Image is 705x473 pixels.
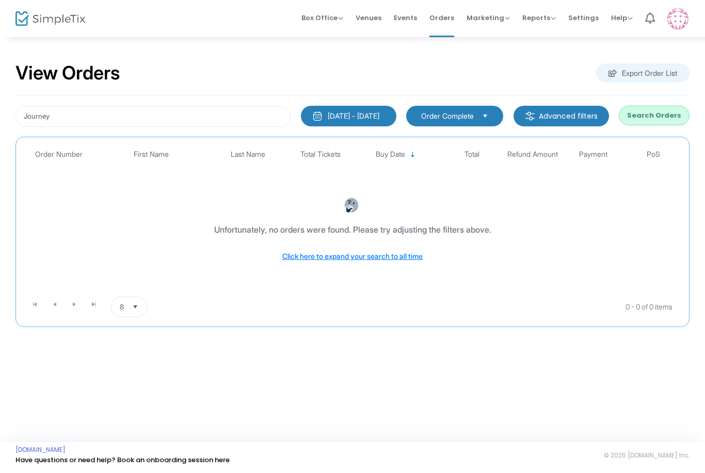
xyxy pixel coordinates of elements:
[15,62,120,85] h2: View Orders
[15,446,66,454] a: [DOMAIN_NAME]
[429,5,454,31] span: Orders
[282,252,423,260] span: Click here to expand your search to all time
[134,150,169,159] span: First Name
[611,13,633,23] span: Help
[619,106,690,125] button: Search Orders
[15,106,291,127] input: Search by name, email, phone, order number, ip address, or last 4 digits of card
[376,150,405,159] span: Buy Date
[356,5,381,31] span: Venues
[250,297,672,317] kendo-pager-info: 0 - 0 of 0 items
[421,111,474,121] span: Order Complete
[522,13,556,23] span: Reports
[647,150,660,159] span: PoS
[15,455,230,465] a: Have questions or need help? Book an onboarding session here
[579,150,607,159] span: Payment
[467,13,510,23] span: Marketing
[312,111,323,121] img: monthly
[231,150,265,159] span: Last Name
[568,5,599,31] span: Settings
[120,302,124,312] span: 8
[478,110,492,122] button: Select
[525,111,535,121] img: filter
[21,142,684,292] div: Data table
[604,451,690,460] span: © 2025 [DOMAIN_NAME] Inc.
[301,106,396,126] button: [DATE] - [DATE]
[301,13,343,23] span: Box Office
[442,142,502,167] th: Total
[291,142,351,167] th: Total Tickets
[128,297,142,317] button: Select
[35,150,83,159] span: Order Number
[514,106,609,126] m-button: Advanced filters
[394,5,417,31] span: Events
[409,151,417,159] span: Sortable
[214,223,491,236] div: Unfortunately, no orders were found. Please try adjusting the filters above.
[344,198,359,213] img: face-thinking.png
[502,142,563,167] th: Refund Amount
[328,111,379,121] div: [DATE] - [DATE]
